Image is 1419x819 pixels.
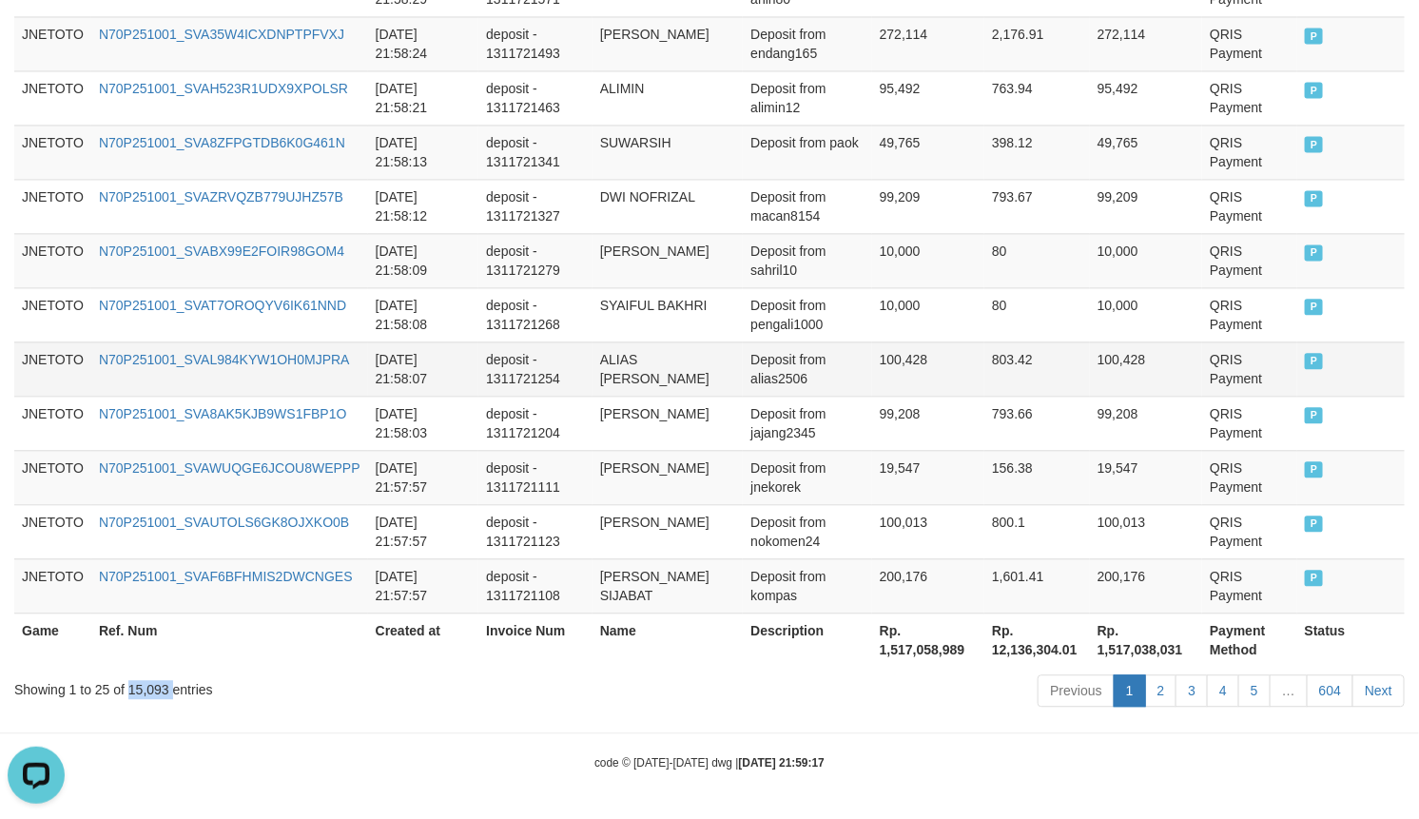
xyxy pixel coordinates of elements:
[1038,674,1114,707] a: Previous
[743,613,871,667] th: Description
[743,450,871,504] td: Deposit from jnekorek
[872,70,984,125] td: 95,492
[1305,82,1324,98] span: PAID
[368,450,479,504] td: [DATE] 21:57:57
[593,613,744,667] th: Name
[99,298,346,313] a: N70P251001_SVAT7OROQYV6IK61NND
[478,179,593,233] td: deposit - 1311721327
[593,287,744,341] td: SYAIFUL BAKHRI
[593,558,744,613] td: [PERSON_NAME] SIJABAT
[14,450,91,504] td: JNETOTO
[368,287,479,341] td: [DATE] 21:58:08
[1202,396,1297,450] td: QRIS Payment
[1090,233,1202,287] td: 10,000
[984,125,1090,179] td: 398.12
[872,16,984,70] td: 272,114
[872,287,984,341] td: 10,000
[743,341,871,396] td: Deposit from alias2506
[872,613,984,667] th: Rp. 1,517,058,989
[984,504,1090,558] td: 800.1
[872,396,984,450] td: 99,208
[14,70,91,125] td: JNETOTO
[1114,674,1146,707] a: 1
[368,504,479,558] td: [DATE] 21:57:57
[1202,341,1297,396] td: QRIS Payment
[368,396,479,450] td: [DATE] 21:58:03
[478,613,593,667] th: Invoice Num
[478,504,593,558] td: deposit - 1311721123
[1305,353,1324,369] span: PAID
[984,70,1090,125] td: 763.94
[99,460,360,476] a: N70P251001_SVAWUQGE6JCOU8WEPPP
[8,8,65,65] button: Open LiveChat chat widget
[1090,16,1202,70] td: 272,114
[872,504,984,558] td: 100,013
[99,406,346,421] a: N70P251001_SVA8AK5KJB9WS1FBP1O
[872,179,984,233] td: 99,209
[14,396,91,450] td: JNETOTO
[984,450,1090,504] td: 156.38
[1305,244,1324,261] span: PAID
[1090,450,1202,504] td: 19,547
[368,233,479,287] td: [DATE] 21:58:09
[99,569,353,584] a: N70P251001_SVAF6BFHMIS2DWCNGES
[743,233,871,287] td: Deposit from sahril10
[1090,70,1202,125] td: 95,492
[743,287,871,341] td: Deposit from pengali1000
[368,341,479,396] td: [DATE] 21:58:07
[14,613,91,667] th: Game
[1238,674,1271,707] a: 5
[872,125,984,179] td: 49,765
[14,179,91,233] td: JNETOTO
[1202,450,1297,504] td: QRIS Payment
[1202,558,1297,613] td: QRIS Payment
[99,352,350,367] a: N70P251001_SVAL984KYW1OH0MJPRA
[1305,516,1324,532] span: PAID
[99,81,348,96] a: N70P251001_SVAH523R1UDX9XPOLSR
[14,558,91,613] td: JNETOTO
[368,558,479,613] td: [DATE] 21:57:57
[99,244,344,259] a: N70P251001_SVABX99E2FOIR98GOM4
[593,233,744,287] td: [PERSON_NAME]
[1202,504,1297,558] td: QRIS Payment
[99,135,345,150] a: N70P251001_SVA8ZFPGTDB6K0G461N
[1090,613,1202,667] th: Rp. 1,517,038,031
[984,613,1090,667] th: Rp. 12,136,304.01
[593,179,744,233] td: DWI NOFRIZAL
[984,396,1090,450] td: 793.66
[14,673,577,699] div: Showing 1 to 25 of 15,093 entries
[1202,233,1297,287] td: QRIS Payment
[872,450,984,504] td: 19,547
[593,125,744,179] td: SUWARSIH
[1090,125,1202,179] td: 49,765
[14,233,91,287] td: JNETOTO
[1090,179,1202,233] td: 99,209
[368,179,479,233] td: [DATE] 21:58:12
[743,16,871,70] td: Deposit from endang165
[1145,674,1177,707] a: 2
[478,287,593,341] td: deposit - 1311721268
[14,16,91,70] td: JNETOTO
[1090,341,1202,396] td: 100,428
[368,125,479,179] td: [DATE] 21:58:13
[99,515,349,530] a: N70P251001_SVAUTOLS6GK8OJXKO0B
[743,396,871,450] td: Deposit from jajang2345
[1090,396,1202,450] td: 99,208
[478,396,593,450] td: deposit - 1311721204
[1307,674,1353,707] a: 604
[1270,674,1308,707] a: …
[984,341,1090,396] td: 803.42
[14,125,91,179] td: JNETOTO
[984,287,1090,341] td: 80
[594,756,825,770] small: code © [DATE]-[DATE] dwg |
[984,16,1090,70] td: 2,176.91
[743,125,871,179] td: Deposit from paok
[872,233,984,287] td: 10,000
[368,70,479,125] td: [DATE] 21:58:21
[99,189,343,205] a: N70P251001_SVAZRVQZB779UJHZ57B
[1202,179,1297,233] td: QRIS Payment
[743,179,871,233] td: Deposit from macan8154
[1176,674,1208,707] a: 3
[368,613,479,667] th: Created at
[743,504,871,558] td: Deposit from nokomen24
